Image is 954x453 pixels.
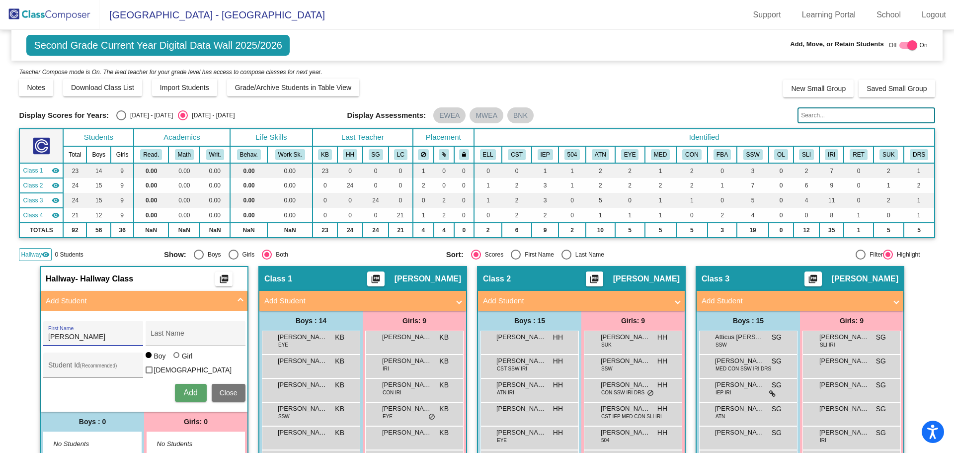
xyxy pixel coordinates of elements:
button: OL [774,149,788,160]
button: Print Students Details [215,272,233,286]
button: Add [175,384,207,402]
td: 2 [413,178,434,193]
th: Total [63,146,86,163]
th: Kim Byram [313,146,337,163]
span: [PERSON_NAME] [395,274,461,284]
td: 12 [86,208,111,223]
td: 0.00 [168,163,200,178]
th: Conners Completed [676,146,708,163]
td: 0.00 [168,193,200,208]
span: Off [889,41,897,50]
td: 5 [645,223,676,238]
span: Class 2 [23,181,43,190]
td: 0.00 [134,193,168,208]
span: - Hallway Class [76,274,134,284]
td: 1 [844,223,874,238]
mat-icon: visibility [52,211,60,219]
td: 0 [769,208,794,223]
td: 23 [313,163,337,178]
td: 2 [558,223,586,238]
span: Class 3 [23,196,43,205]
td: 0.00 [200,208,230,223]
td: 14 [86,163,111,178]
td: 0 [313,178,337,193]
td: 0.00 [267,163,313,178]
mat-radio-group: Select an option [164,250,439,260]
td: 1 [532,163,558,178]
td: 4 [413,223,434,238]
td: NaN [230,223,268,238]
td: 10 [586,223,615,238]
span: Display Scores for Years: [19,111,109,120]
td: 2 [434,193,454,208]
td: 0.00 [230,178,268,193]
button: MED [651,149,670,160]
div: Last Name [571,250,604,259]
th: Last Teacher [313,129,413,146]
mat-chip: EWEA [433,107,466,123]
td: 0 [558,208,586,223]
mat-expansion-panel-header: Add Student [478,291,685,311]
button: Behav. [237,149,261,160]
td: 0 [474,163,502,178]
td: 15 [86,178,111,193]
td: 9 [532,223,558,238]
td: 3 [737,163,769,178]
td: 5 [586,193,615,208]
td: 1 [708,178,737,193]
td: 5 [615,223,645,238]
mat-icon: visibility [42,251,50,259]
td: 2 [502,193,532,208]
td: 1 [474,193,502,208]
span: Add, Move, or Retain Students [790,39,884,49]
mat-panel-title: Add Student [46,295,231,307]
td: 1 [474,178,502,193]
button: DRS [910,149,928,160]
th: Counseling/Therapy/Social Work [737,146,769,163]
td: 1 [413,163,434,178]
span: [GEOGRAPHIC_DATA] - [GEOGRAPHIC_DATA] [99,7,325,23]
span: Hallway [21,250,42,259]
td: 2 [676,178,708,193]
span: Import Students [160,84,209,91]
td: 0 [434,163,454,178]
td: 0 [794,208,819,223]
td: 9 [819,178,844,193]
td: 3 [532,193,558,208]
span: Display Assessments: [347,111,426,120]
button: New Small Group [783,80,854,97]
th: Keep with teacher [454,146,474,163]
button: Work Sk. [275,149,305,160]
td: 0 [434,178,454,193]
input: Search... [797,107,935,123]
td: 0 [337,193,363,208]
span: On [920,41,928,50]
span: Class 1 [264,274,292,284]
td: 5 [904,223,935,238]
button: SSW [743,149,763,160]
td: 15 [86,193,111,208]
input: First Name [48,333,138,341]
td: 2 [794,163,819,178]
td: 0 [769,163,794,178]
td: 6 [794,178,819,193]
mat-icon: picture_as_pdf [218,274,230,288]
td: 1 [413,208,434,223]
button: Print Students Details [586,272,603,286]
td: 0.00 [200,178,230,193]
th: Girls [111,146,134,163]
mat-expansion-panel-header: Add Student [41,291,247,311]
mat-panel-title: Add Student [264,295,449,307]
td: Savanna Gapinski - No Class Name [19,193,63,208]
button: SLI [799,149,814,160]
div: [DATE] - [DATE] [126,111,173,120]
button: CON [682,149,701,160]
th: Placement [413,129,474,146]
mat-expansion-panel-header: Add Student [259,291,466,311]
td: 21 [389,223,413,238]
button: LC [394,149,407,160]
a: School [869,7,909,23]
td: 5 [874,223,904,238]
td: 0.00 [267,178,313,193]
td: 3 [532,178,558,193]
